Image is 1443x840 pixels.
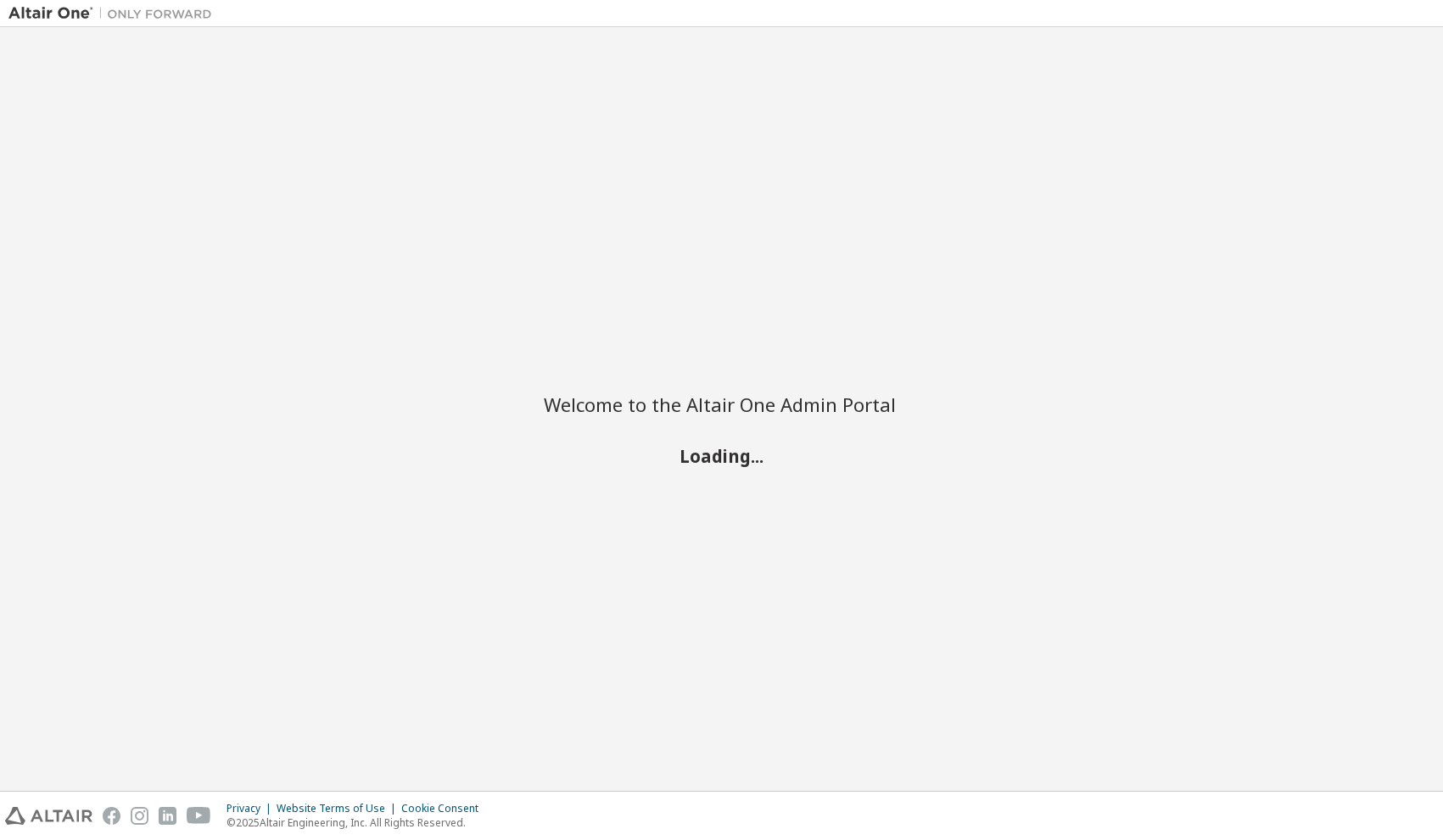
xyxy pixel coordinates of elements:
p: © 2025 Altair Engineering, Inc. All Rights Reserved. [227,815,489,830]
img: facebook.svg [103,807,120,825]
h2: Loading... [544,444,900,466]
img: instagram.svg [131,807,148,825]
img: altair_logo.svg [5,807,92,825]
div: Privacy [227,802,277,815]
div: Website Terms of Use [277,802,401,815]
img: Altair One [8,5,221,22]
img: youtube.svg [187,807,211,825]
div: Cookie Consent [401,802,489,815]
h2: Welcome to the Altair One Admin Portal [544,392,900,416]
img: linkedin.svg [159,807,176,825]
